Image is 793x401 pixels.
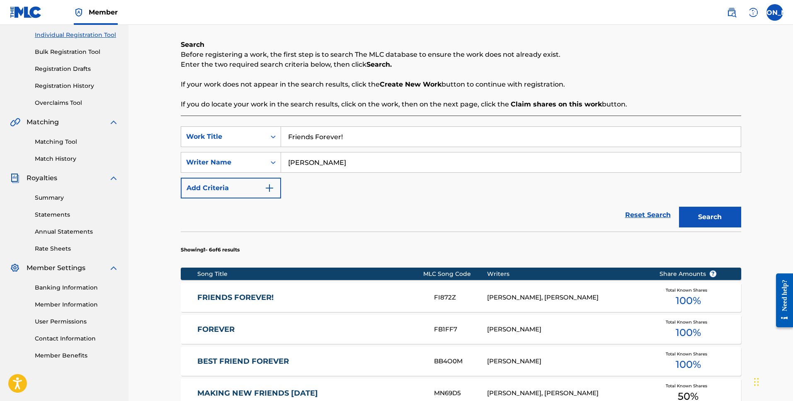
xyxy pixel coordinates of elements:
[197,325,423,334] a: FOREVER
[35,334,119,343] a: Contact Information
[423,270,487,278] div: MLC Song Code
[770,267,793,334] iframe: Resource Center
[745,4,761,21] div: Help
[666,351,711,357] span: Total Known Shares
[748,7,758,17] img: help
[181,178,281,198] button: Add Criteria
[181,41,204,48] b: Search
[723,4,740,21] a: Public Search
[10,263,20,273] img: Member Settings
[710,271,716,277] span: ?
[766,4,783,21] div: User Menu
[10,173,20,183] img: Royalties
[181,50,741,60] p: Before registering a work, the first step is to search The MLC database to ensure the work does n...
[679,207,741,227] button: Search
[181,60,741,70] p: Enter the two required search criteria below, then click
[109,263,119,273] img: expand
[186,132,261,142] div: Work Title
[35,99,119,107] a: Overclaims Tool
[74,7,84,17] img: Top Rightsholder
[27,117,59,127] span: Matching
[487,325,647,334] div: [PERSON_NAME]
[181,126,741,232] form: Search Form
[35,244,119,253] a: Rate Sheets
[380,80,441,88] strong: Create New Work
[181,80,741,89] p: If your work does not appear in the search results, click the button to continue with registration.
[35,138,119,146] a: Matching Tool
[487,357,647,366] div: [PERSON_NAME]
[434,325,487,334] div: FB1FF7
[109,117,119,127] img: expand
[181,246,240,254] p: Showing 1 - 6 of 6 results
[676,357,701,372] span: 100 %
[660,270,717,278] span: Share Amounts
[35,193,119,202] a: Summary
[35,65,119,73] a: Registration Drafts
[35,155,119,163] a: Match History
[197,357,423,366] a: BEST FRIEND FOREVER
[10,117,20,127] img: Matching
[27,173,57,183] span: Royalties
[752,361,793,401] iframe: Chat Widget
[35,48,119,56] a: Bulk Registration Tool
[727,7,737,17] img: search
[666,287,711,293] span: Total Known Shares
[35,82,119,90] a: Registration History
[511,100,602,108] strong: Claim shares on this work
[676,325,701,340] span: 100 %
[35,210,119,219] a: Statements
[434,357,487,366] div: BB4O0M
[666,383,711,389] span: Total Known Shares
[197,389,423,398] a: MAKING NEW FRIENDS [DATE]
[666,319,711,325] span: Total Known Shares
[10,6,42,18] img: MLC Logo
[366,60,392,68] strong: Search.
[35,283,119,292] a: Banking Information
[197,293,423,302] a: FRIENDS FOREVER!
[264,183,274,193] img: 9d2ae6d4665cec9f34b9.svg
[89,7,118,17] span: Member
[676,293,701,308] span: 100 %
[186,157,261,167] div: Writer Name
[27,263,85,273] span: Member Settings
[487,389,647,398] div: [PERSON_NAME], [PERSON_NAME]
[487,270,647,278] div: Writers
[35,300,119,309] a: Member Information
[181,99,741,109] p: If you do locate your work in the search results, click on the work, then on the next page, click...
[621,206,675,224] a: Reset Search
[434,293,487,302] div: FI872Z
[35,317,119,326] a: User Permissions
[109,173,119,183] img: expand
[754,370,759,394] div: Drag
[35,31,119,39] a: Individual Registration Tool
[35,351,119,360] a: Member Benefits
[487,293,647,302] div: [PERSON_NAME], [PERSON_NAME]
[434,389,487,398] div: MN69D5
[35,227,119,236] a: Annual Statements
[197,270,423,278] div: Song Title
